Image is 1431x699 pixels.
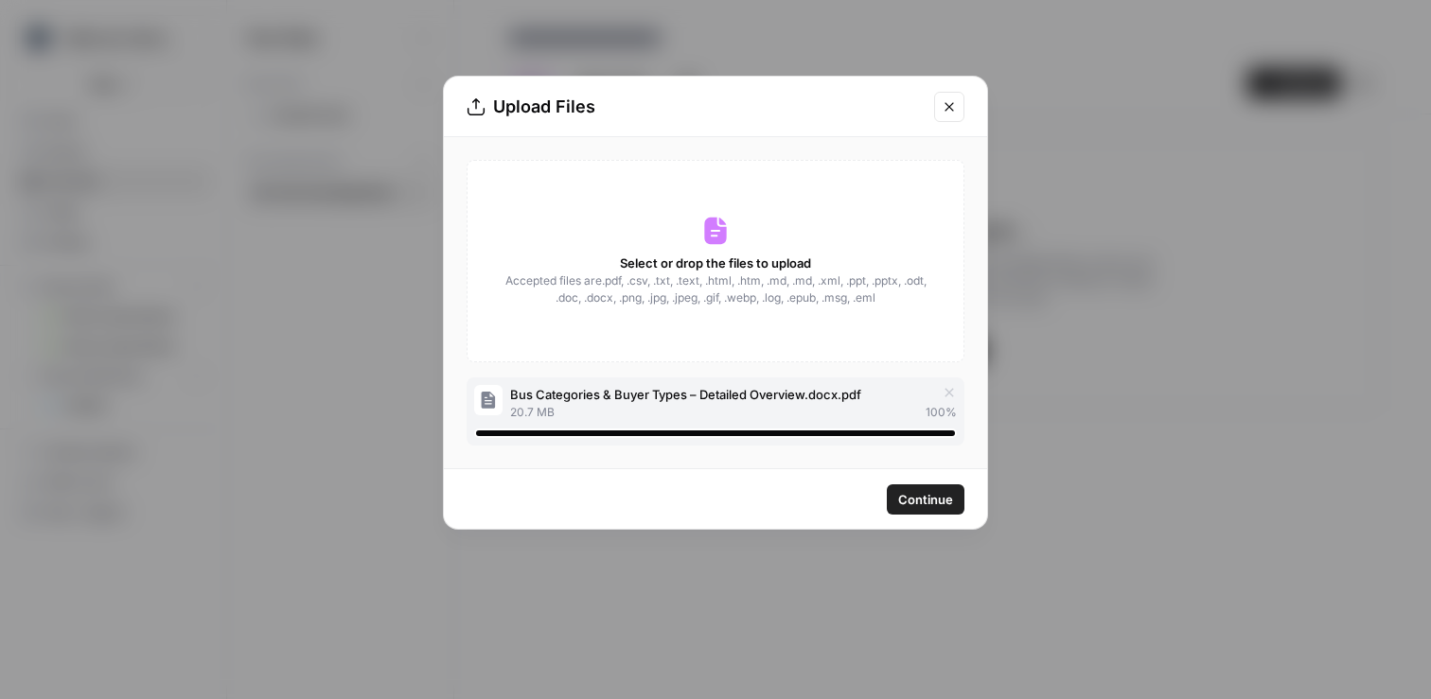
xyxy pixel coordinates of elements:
span: Accepted files are .pdf, .csv, .txt, .text, .html, .htm, .md, .md, .xml, .ppt, .pptx, .odt, .doc,... [503,272,927,306]
span: Continue [898,490,953,509]
button: Continue [887,484,964,515]
span: Select or drop the files to upload [620,253,811,272]
button: Close modal [934,92,964,122]
span: 100 % [926,404,957,421]
span: Bus Categories & Buyer Types – Detailed Overview.docx.pdf [510,385,861,404]
span: 20.7 MB [510,404,555,421]
div: Upload Files [467,94,923,120]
